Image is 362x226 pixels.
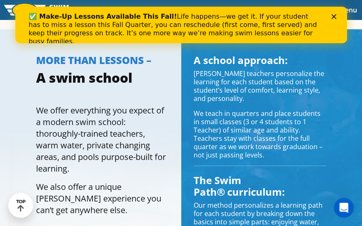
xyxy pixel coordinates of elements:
span: MORE THAN LESSONS – [36,53,151,66]
span: A school approach: [194,53,288,66]
div: Close [316,7,324,12]
span: Menu [339,5,357,15]
div: TOP [16,199,26,212]
div: Life happens—we get it. If your student has to miss a lesson this Fall Quarter, you can reschedul... [13,6,305,39]
p: We offer everything you expect of a modern swim school: thoroughly-trained teachers, warm water, ... [36,104,169,174]
p: We also offer a unique [PERSON_NAME] experience you can’t get anywhere else. [36,181,169,216]
h3: A swim school [36,69,169,86]
p: [PERSON_NAME] teachers personalize the learning for each student based on the student’s level of ... [194,69,326,102]
button: Toggle navigation [334,4,362,16]
b: ✅ Make-Up Lessons Available This Fall! [13,6,162,14]
img: FOSS Swim School Logo [4,4,75,17]
p: We teach in quarters and place students in small classes (3 or 4 students to 1 Teacher) of simila... [194,109,326,159]
span: The Swim Path® curriculum: [194,173,285,198]
iframe: Intercom live chat [334,198,354,218]
iframe: Intercom live chat banner [15,7,347,43]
